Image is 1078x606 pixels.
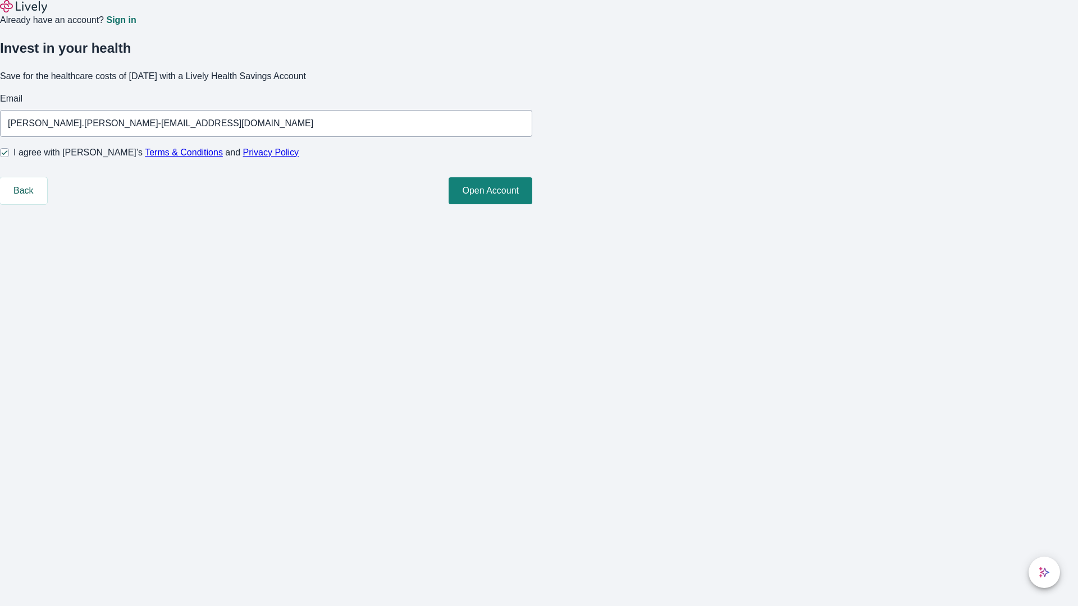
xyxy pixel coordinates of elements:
svg: Lively AI Assistant [1039,567,1050,578]
button: Open Account [449,177,532,204]
span: I agree with [PERSON_NAME]’s and [13,146,299,159]
button: chat [1029,557,1060,588]
a: Sign in [106,16,136,25]
a: Terms & Conditions [145,148,223,157]
a: Privacy Policy [243,148,299,157]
